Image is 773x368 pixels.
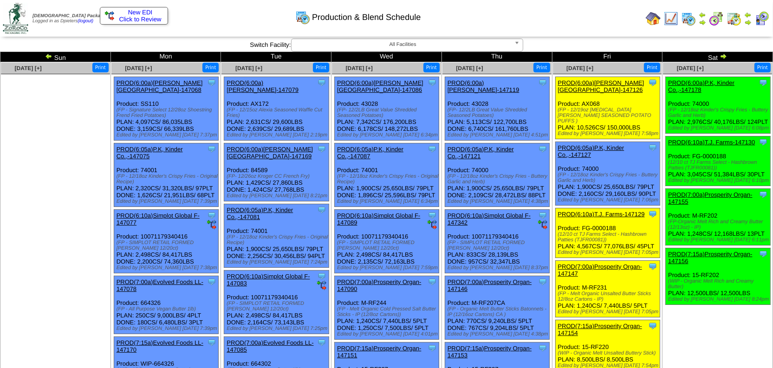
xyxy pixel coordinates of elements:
div: (12/10 ct TJ Farms Select - Hashbrown Patties (TJFR00081)) [668,160,770,171]
a: PROD(7:15a)Prosperity Organ-147151 [337,345,421,359]
a: PROD(6:00a)[PERSON_NAME][GEOGRAPHIC_DATA]-147068 [117,79,203,93]
div: Edited by [PERSON_NAME] [DATE] 7:39pm [117,326,218,331]
div: (WIP - Organic Melt Rich and Creamy Butter) [668,278,770,290]
div: (FP- 12/2LB Great Value Shredded Seasoned Potatoes) [448,107,549,118]
button: Print [202,63,219,72]
div: (FP - Organic Melt Butter Sticks Batonnets - IP (12/16oz Cartons) CA ) [448,306,549,317]
img: Tooltip [538,144,547,154]
img: Tooltip [538,211,547,220]
div: Product: FG-0000188 PLAN: 4,567CS / 77,076LBS / 45PLT [555,208,660,258]
a: PROD(7:15a)Prosperity Organ-147153 [448,345,532,359]
img: Tooltip [317,78,326,87]
div: Edited by [PERSON_NAME] [DATE] 6:34pm [337,132,439,138]
img: home.gif [646,11,661,26]
span: [DEMOGRAPHIC_DATA] Packaging [32,13,110,19]
div: Edited by [PERSON_NAME] [DATE] 6:08pm [668,125,770,131]
img: Tooltip [648,262,657,271]
span: [DATE] [+] [125,65,152,71]
a: [DATE] [+] [456,65,483,71]
div: Edited by [PERSON_NAME] [DATE] 4:01pm [337,331,439,337]
div: (FP - SIMPLOT RETAIL FORMED [PERSON_NAME] 12/20ct) [117,240,218,251]
div: Edited by [PERSON_NAME] [DATE] 7:24pm [227,259,328,265]
img: Tooltip [428,211,437,220]
img: Tooltip [538,343,547,353]
button: Print [644,63,660,72]
a: [DATE] [+] [235,65,262,71]
div: Edited by [PERSON_NAME] [DATE] 7:25pm [227,326,328,331]
div: Product: FG-0000188 PLAN: 3,045CS / 51,384LBS / 30PLT [666,136,770,186]
img: Tooltip [317,338,326,347]
img: calendarinout.gif [727,11,741,26]
td: Thu [442,52,552,62]
a: PROD(7:00a)Prosperity Organ-147090 [337,278,421,292]
img: Tooltip [317,271,326,281]
div: Edited by [PERSON_NAME] [DATE] 7:38pm [117,265,218,271]
span: [DATE] [+] [346,65,373,71]
a: [DATE] [+] [677,65,704,71]
img: arrowleft.gif [699,11,706,19]
span: Production & Blend Schedule [312,13,421,22]
img: Tooltip [648,321,657,330]
div: Edited by [PERSON_NAME] [DATE] 8:21pm [227,193,328,199]
div: Product: 10071179340416 PLAN: 2,498CS / 84,417LBS DONE: 2,200CS / 74,360LBS [114,210,218,273]
button: Print [92,63,109,72]
a: PROD(6:00a)[PERSON_NAME]-147079 [227,79,299,93]
div: Edited by [PERSON_NAME] [DATE] 6:10pm [668,178,770,183]
a: PROD(6:05a)P.K, Kinder Co.,-147121 [448,146,514,160]
img: Tooltip [207,211,216,220]
a: PROD(7:15a)Prosperity Organ-147156 [668,251,752,265]
div: Product: 10071179340416 PLAN: 2,498CS / 84,417LBS DONE: 2,135CS / 72,163LBS [335,210,439,273]
img: line_graph.gif [663,11,678,26]
a: PROD(7:00a)Evolved Foods LL-147078 [117,278,203,292]
div: Product: AX068 PLAN: 10,526CS / 150,000LBS [555,77,660,139]
div: Edited by [PERSON_NAME] [DATE] 7:05pm [558,250,660,255]
a: PROD(6:10a)Simplot Global F-147089 [337,212,420,226]
td: Sun [0,52,111,62]
td: Mon [110,52,221,62]
img: ediSmall.gif [428,220,437,229]
a: PROD(6:10a)T.J. Farms-147130 [668,139,755,146]
a: PROD(6:00a)P.K, Kinder Co.,-147178 [668,79,734,93]
a: [DATE] [+] [15,65,42,71]
div: Edited by [PERSON_NAME] [DATE] 8:24pm [668,297,770,302]
div: Edited by [PERSON_NAME] [DATE] 7:58pm [558,131,660,136]
a: New EDI Click to Review [105,9,163,23]
img: Tooltip [428,78,437,87]
div: Edited by [PERSON_NAME] [DATE] 7:39pm [117,199,218,204]
img: Tooltip [207,338,216,347]
div: Edited by [PERSON_NAME] [DATE] 8:37pm [448,265,549,271]
div: (FP - SIMPLOT RETAIL FORMED [PERSON_NAME] 12/20ct) [448,240,549,251]
a: PROD(7:15a)Prosperity Organ-147154 [558,323,642,336]
div: Product: 10071179340416 PLAN: 833CS / 28,139LBS DONE: 957CS / 32,347LBS [445,210,549,273]
a: PROD(7:15a)Evolved Foods LL-147170 [117,339,203,353]
img: Tooltip [428,343,437,353]
div: Product: AX172 PLAN: 2,631CS / 29,600LBS DONE: 2,639CS / 29,689LBS [224,77,329,141]
a: PROD(6:00a)[PERSON_NAME][GEOGRAPHIC_DATA]-147086 [337,79,423,93]
a: PROD(7:00a)Evolved Foods LL-147085 [227,339,313,353]
div: (FP - Signature Select 12/28oz Shoestring Frend Fried Potatoes) [117,107,218,118]
div: Edited by [PERSON_NAME] [DATE] 4:38pm [448,199,549,204]
div: (FP - Melt Organic Cold Pressed Salt Butter Sticks - IP (12/8oz Cartons)) [337,306,439,317]
img: calendarprod.gif [681,11,696,26]
img: Tooltip [759,190,768,199]
img: Tooltip [538,78,547,87]
div: Edited by [PERSON_NAME] [DATE] 6:11pm [668,237,770,243]
td: Wed [331,52,442,62]
a: (logout) [78,19,93,24]
img: Tooltip [538,277,547,286]
img: Tooltip [317,205,326,214]
a: PROD(6:10a)Simplot Global F-147077 [117,212,200,226]
div: (FP - 12/18oz Kinder's Crispy Fries - Original Recipe) [227,234,328,245]
img: arrowright.gif [720,52,727,60]
div: Product: 74001 PLAN: 1,900CS / 25,650LBS / 79PLT DONE: 2,256CS / 30,456LBS / 94PLT [224,204,329,268]
div: Edited by [PERSON_NAME] [DATE] 4:38pm [448,331,549,337]
img: calendarblend.gif [709,11,724,26]
div: (FP- 12/26oz Kroger CC French Fry) [227,174,328,179]
img: arrowleft.gif [45,52,52,60]
span: Click to Review [105,16,163,23]
span: Logged in as Dpieters [32,13,110,24]
div: Product: 10071179340416 PLAN: 2,498CS / 84,417LBS DONE: 2,164CS / 73,143LBS [224,271,329,334]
